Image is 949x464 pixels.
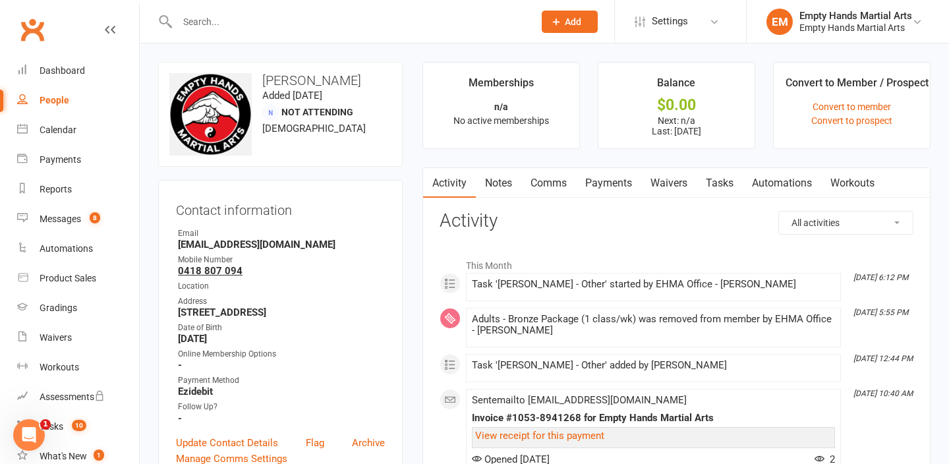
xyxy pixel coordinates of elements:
div: Gradings [40,303,77,313]
span: 1 [40,419,51,430]
time: Added [DATE] [262,90,322,101]
a: Activity [423,168,476,198]
div: Date of Birth [178,322,385,334]
tcxspan: Call 0418 807 094 via 3CX [178,265,243,277]
div: Reports [40,184,72,194]
a: Waivers [17,323,139,353]
span: 10 [72,420,86,431]
span: 8 [90,212,100,223]
span: Sent email to [EMAIL_ADDRESS][DOMAIN_NAME] [472,394,687,406]
span: Add [565,16,581,27]
i: [DATE] 10:40 AM [853,389,913,398]
div: Automations [40,243,93,254]
a: Archive [352,435,385,451]
span: 1 [94,449,104,461]
button: Add [542,11,598,33]
span: [DEMOGRAPHIC_DATA] [262,123,366,134]
div: Task '[PERSON_NAME] - Other' started by EHMA Office - [PERSON_NAME] [472,279,835,290]
a: Assessments [17,382,139,412]
a: Payments [17,145,139,175]
input: Search... [173,13,525,31]
strong: [DATE] [178,333,385,345]
img: image1672811436.png [169,73,252,156]
a: Update Contact Details [176,435,278,451]
i: [DATE] 12:44 PM [853,354,913,363]
a: Workouts [17,353,139,382]
a: Automations [743,168,821,198]
div: People [40,95,69,105]
i: [DATE] 5:55 PM [853,308,908,317]
span: Not Attending [281,107,353,117]
div: Empty Hands Martial Arts [799,10,912,22]
div: Tasks [40,421,63,432]
a: Convert to prospect [811,115,892,126]
a: Reports [17,175,139,204]
h3: Contact information [176,198,385,217]
a: Convert to member [813,101,891,112]
a: Product Sales [17,264,139,293]
div: Online Membership Options [178,348,385,361]
a: Clubworx [16,13,49,46]
a: Calendar [17,115,139,145]
div: EM [766,9,793,35]
a: People [17,86,139,115]
a: Comms [521,168,576,198]
p: Next: n/a Last: [DATE] [610,115,743,136]
div: Payments [40,154,81,165]
div: Invoice #1053-8941268 for Empty Hands Martial Arts [472,413,835,424]
div: Location [178,280,385,293]
div: Adults - Bronze Package (1 class/wk) was removed from member by EHMA Office - [PERSON_NAME] [472,314,835,336]
a: Automations [17,234,139,264]
span: Settings [652,7,688,36]
div: Email [178,227,385,240]
a: Gradings [17,293,139,323]
div: Waivers [40,332,72,343]
div: Task '[PERSON_NAME] - Other' added by [PERSON_NAME] [472,360,835,371]
div: Address [178,295,385,308]
strong: Ezidebit [178,386,385,397]
div: Convert to Member / Prospect [786,74,929,98]
iframe: Intercom live chat [13,419,45,451]
strong: - [178,359,385,371]
div: Memberships [469,74,534,98]
div: Balance [657,74,695,98]
a: Dashboard [17,56,139,86]
a: View receipt for this payment [475,430,604,442]
a: Flag [306,435,324,451]
strong: - [178,413,385,424]
div: Mobile Number [178,254,385,266]
div: What's New [40,451,87,461]
a: Notes [476,168,521,198]
div: $0.00 [610,98,743,112]
div: Product Sales [40,273,96,283]
div: Follow Up? [178,401,385,413]
div: Empty Hands Martial Arts [799,22,912,34]
strong: [STREET_ADDRESS] [178,306,385,318]
strong: n/a [494,101,508,112]
a: Tasks 10 [17,412,139,442]
h3: [PERSON_NAME] [169,73,391,88]
div: Payment Method [178,374,385,387]
a: Workouts [821,168,884,198]
div: Assessments [40,391,105,402]
div: Messages [40,214,81,224]
strong: [EMAIL_ADDRESS][DOMAIN_NAME] [178,239,385,250]
a: Messages 8 [17,204,139,234]
a: Waivers [641,168,697,198]
div: Dashboard [40,65,85,76]
div: Workouts [40,362,79,372]
a: Payments [576,168,641,198]
h3: Activity [440,211,913,231]
span: No active memberships [453,115,549,126]
i: [DATE] 6:12 PM [853,273,908,282]
a: Tasks [697,168,743,198]
div: Calendar [40,125,76,135]
li: This Month [440,252,913,273]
